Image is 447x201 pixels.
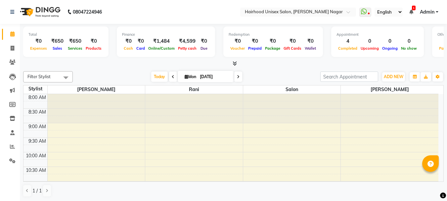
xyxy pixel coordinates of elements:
div: 9:30 AM [27,138,47,145]
img: logo [17,3,62,21]
span: ADD NEW [384,74,403,79]
span: Sales [51,46,64,51]
span: Gift Cards [282,46,303,51]
div: 0 [380,37,399,45]
span: Admin [420,9,434,16]
div: 10:30 AM [24,167,47,174]
div: ₹0 [198,37,210,45]
div: ₹0 [263,37,282,45]
div: Stylist [23,85,47,92]
a: 1 [409,9,413,15]
div: 8:30 AM [27,109,47,116]
div: ₹4,599 [176,37,198,45]
span: Petty cash [176,46,198,51]
div: 9:00 AM [27,123,47,130]
div: ₹1,484 [147,37,176,45]
div: 4 [336,37,359,45]
span: Today [151,72,168,82]
div: 0 [399,37,419,45]
div: ₹0 [246,37,263,45]
span: Filter Stylist [27,74,51,79]
span: Due [199,46,209,51]
span: Online/Custom [147,46,176,51]
span: [PERSON_NAME] [48,85,145,94]
span: Cash [122,46,135,51]
input: Search Appointment [320,72,378,82]
span: Voucher [229,46,246,51]
div: ₹0 [303,37,318,45]
div: Appointment [336,32,419,37]
span: [PERSON_NAME] [341,85,438,94]
div: ₹650 [49,37,66,45]
span: Wallet [303,46,318,51]
iframe: chat widget [419,175,440,194]
div: 8:00 AM [27,94,47,101]
div: ₹0 [84,37,103,45]
div: 11:00 AM [24,181,47,188]
span: Upcoming [359,46,380,51]
span: Mon [183,74,198,79]
span: Products [84,46,103,51]
div: Finance [122,32,210,37]
div: ₹0 [28,37,49,45]
div: 0 [359,37,380,45]
span: No show [399,46,419,51]
span: Salon [243,85,341,94]
div: ₹650 [66,37,84,45]
span: Ongoing [380,46,399,51]
span: 1 / 1 [32,187,42,194]
div: ₹0 [229,37,246,45]
div: 10:00 AM [24,152,47,159]
span: Completed [336,46,359,51]
div: ₹0 [122,37,135,45]
span: Card [135,46,147,51]
div: ₹0 [135,37,147,45]
span: 1 [412,6,416,10]
span: Package [263,46,282,51]
span: Services [66,46,84,51]
button: ADD NEW [382,72,405,81]
div: Total [28,32,103,37]
span: Rani [145,85,243,94]
div: Redemption [229,32,318,37]
div: ₹0 [282,37,303,45]
input: 2025-09-01 [198,72,231,82]
span: Prepaid [246,46,263,51]
b: 08047224946 [73,3,102,21]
